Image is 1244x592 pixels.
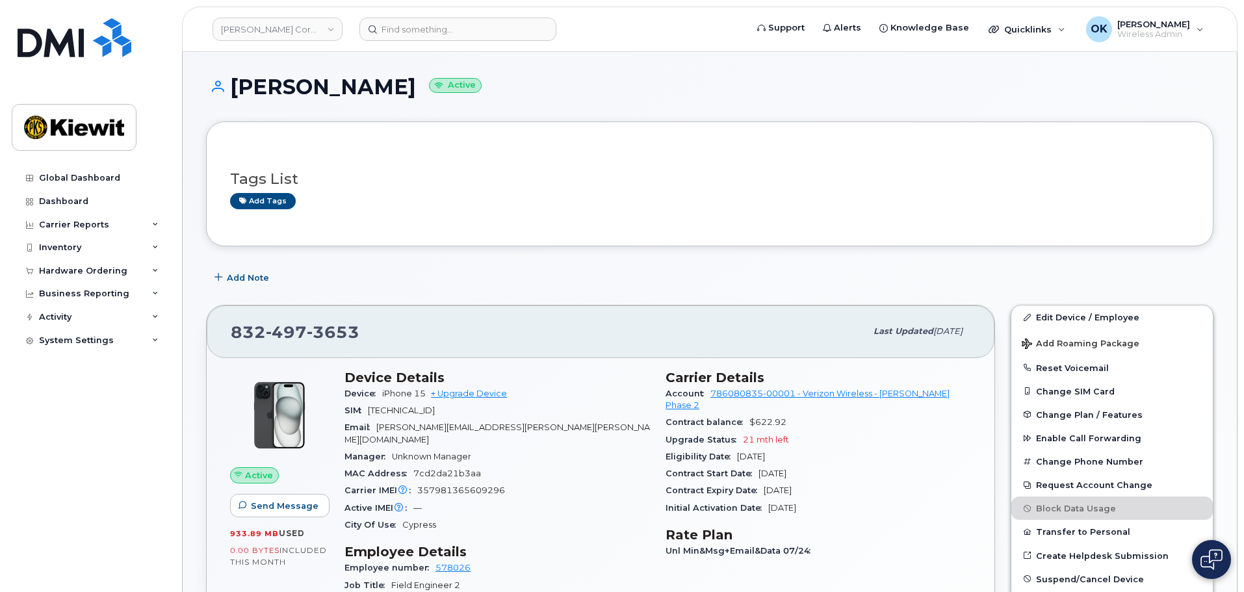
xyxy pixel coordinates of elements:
[344,370,650,385] h3: Device Details
[344,405,368,415] span: SIM
[666,485,764,495] span: Contract Expiry Date
[1200,549,1223,570] img: Open chat
[1011,450,1213,473] button: Change Phone Number
[666,546,817,556] span: Unl Min&Msg+Email&Data 07/24
[206,75,1213,98] h1: [PERSON_NAME]
[1036,574,1144,584] span: Suspend/Cancel Device
[431,389,507,398] a: + Upgrade Device
[737,452,765,461] span: [DATE]
[230,529,279,538] span: 933.89 MB
[743,435,789,444] span: 21 mth left
[1011,329,1213,356] button: Add Roaming Package
[1011,305,1213,329] a: Edit Device / Employee
[344,485,417,495] span: Carrier IMEI
[666,389,710,398] span: Account
[1022,339,1139,351] span: Add Roaming Package
[768,503,796,513] span: [DATE]
[392,452,471,461] span: Unknown Manager
[413,503,422,513] span: —
[266,322,307,342] span: 497
[1011,520,1213,543] button: Transfer to Personal
[344,563,435,573] span: Employee number
[1011,380,1213,403] button: Change SIM Card
[344,452,392,461] span: Manager
[1036,409,1143,419] span: Change Plan / Features
[344,422,650,444] span: [PERSON_NAME][EMAIL_ADDRESS][PERSON_NAME][PERSON_NAME][DOMAIN_NAME]
[1011,544,1213,567] a: Create Helpdesk Submission
[368,405,435,415] span: [TECHNICAL_ID]
[666,469,758,478] span: Contract Start Date
[344,544,650,560] h3: Employee Details
[874,326,933,336] span: Last updated
[666,417,749,427] span: Contract balance
[402,520,436,530] span: Cypress
[666,503,768,513] span: Initial Activation Date
[1011,426,1213,450] button: Enable Call Forwarding
[279,528,305,538] span: used
[1011,473,1213,496] button: Request Account Change
[666,452,737,461] span: Eligibility Date
[1036,433,1141,443] span: Enable Call Forwarding
[758,469,786,478] span: [DATE]
[344,520,402,530] span: City Of Use
[307,322,359,342] span: 3653
[240,376,318,454] img: iPhone_15_Black.png
[666,435,743,444] span: Upgrade Status
[391,580,460,590] span: Field Engineer 2
[382,389,426,398] span: iPhone 15
[666,370,971,385] h3: Carrier Details
[1011,403,1213,426] button: Change Plan / Features
[764,485,792,495] span: [DATE]
[1011,567,1213,591] button: Suspend/Cancel Device
[230,494,330,517] button: Send Message
[230,545,327,567] span: included this month
[230,193,296,209] a: Add tags
[251,500,318,512] span: Send Message
[227,272,269,284] span: Add Note
[417,485,505,495] span: 357981365609296
[435,563,471,573] a: 578026
[1011,356,1213,380] button: Reset Voicemail
[230,546,279,555] span: 0.00 Bytes
[344,580,391,590] span: Job Title
[245,469,273,482] span: Active
[413,469,481,478] span: 7cd2da21b3aa
[429,78,482,93] small: Active
[933,326,963,336] span: [DATE]
[231,322,359,342] span: 832
[344,469,413,478] span: MAC Address
[344,422,376,432] span: Email
[666,389,950,410] a: 786080835-00001 - Verizon Wireless - [PERSON_NAME] Phase 2
[206,266,280,289] button: Add Note
[344,503,413,513] span: Active IMEI
[230,171,1189,187] h3: Tags List
[344,389,382,398] span: Device
[1011,496,1213,520] button: Block Data Usage
[666,527,971,543] h3: Rate Plan
[749,417,786,427] span: $622.92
